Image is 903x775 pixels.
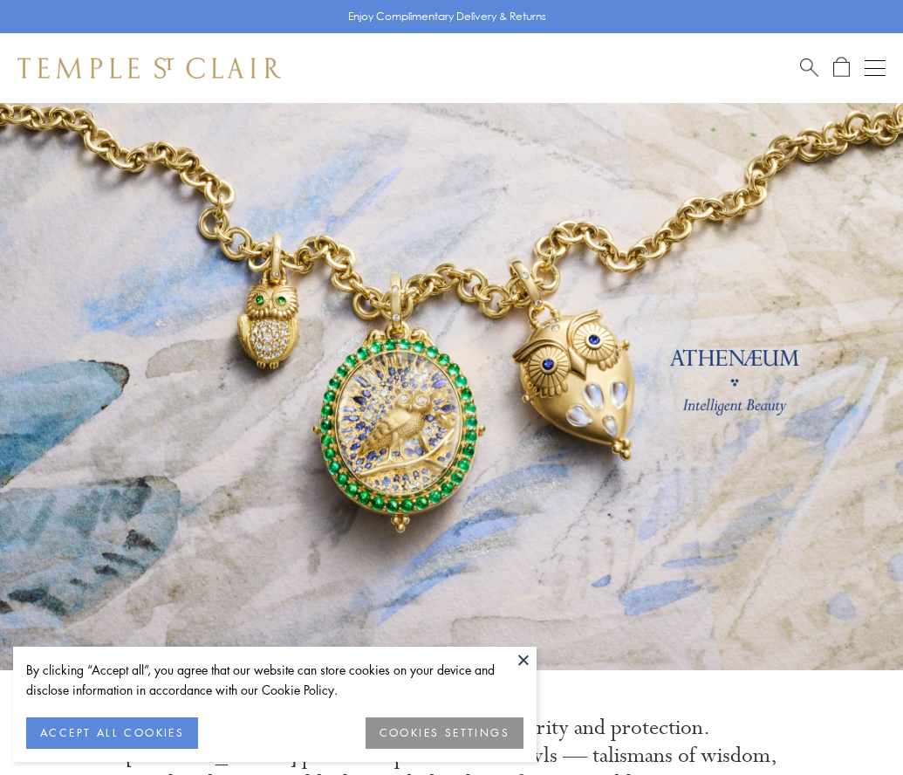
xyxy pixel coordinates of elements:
[26,717,198,749] button: ACCEPT ALL COOKIES
[800,57,818,79] a: Search
[348,8,546,25] p: Enjoy Complimentary Delivery & Returns
[833,57,850,79] a: Open Shopping Bag
[865,58,886,79] button: Open navigation
[26,660,523,700] div: By clicking “Accept all”, you agree that our website can store cookies on your device and disclos...
[17,58,281,79] img: Temple St. Clair
[366,717,523,749] button: COOKIES SETTINGS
